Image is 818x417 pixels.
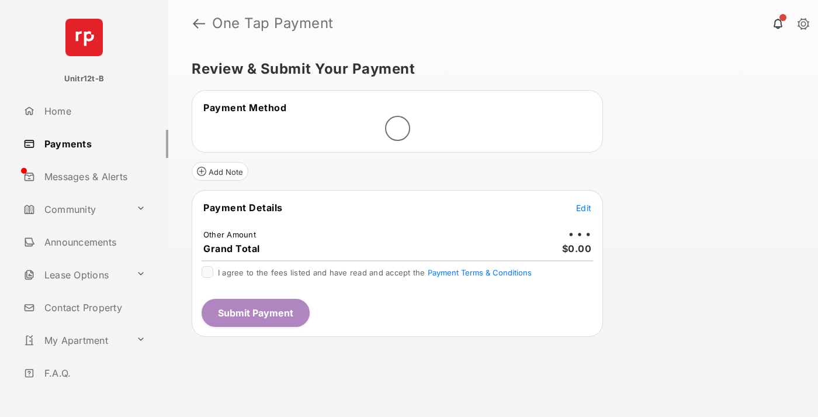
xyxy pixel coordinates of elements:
[192,162,248,181] button: Add Note
[218,268,532,277] span: I agree to the fees listed and have read and accept the
[576,203,591,213] span: Edit
[64,73,104,85] p: Unitr12t-B
[19,261,131,289] a: Lease Options
[19,228,168,256] a: Announcements
[19,326,131,354] a: My Apartment
[19,97,168,125] a: Home
[428,268,532,277] button: I agree to the fees listed and have read and accept the
[19,130,168,158] a: Payments
[202,299,310,327] button: Submit Payment
[19,294,168,322] a: Contact Property
[65,19,103,56] img: svg+xml;base64,PHN2ZyB4bWxucz0iaHR0cDovL3d3dy53My5vcmcvMjAwMC9zdmciIHdpZHRoPSI2NCIgaGVpZ2h0PSI2NC...
[212,16,334,30] strong: One Tap Payment
[19,163,168,191] a: Messages & Alerts
[192,62,785,76] h5: Review & Submit Your Payment
[203,202,283,213] span: Payment Details
[576,202,591,213] button: Edit
[203,229,257,240] td: Other Amount
[203,243,260,254] span: Grand Total
[19,195,131,223] a: Community
[562,243,592,254] span: $0.00
[19,359,168,387] a: F.A.Q.
[203,102,286,113] span: Payment Method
